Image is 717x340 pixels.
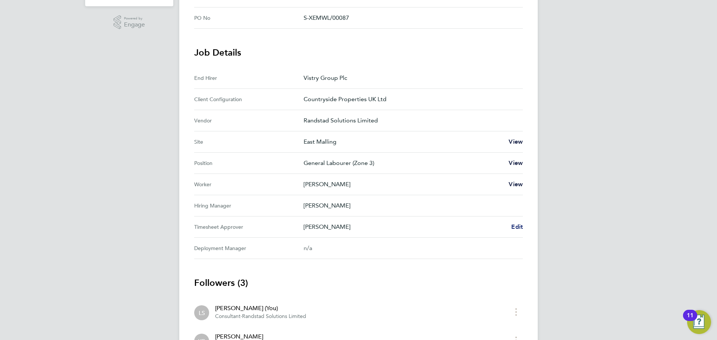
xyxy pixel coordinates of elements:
p: Randstad Solutions Limited [304,116,517,125]
a: Powered byEngage [114,15,145,29]
div: Position [194,159,304,168]
span: Engage [124,22,145,28]
button: timesheet menu [509,306,523,318]
div: Deployment Manager [194,244,304,253]
div: Vendor [194,116,304,125]
div: Client Configuration [194,95,304,104]
span: Randstad Solutions Limited [242,313,306,319]
p: Vistry Group Plc [304,74,517,82]
div: [PERSON_NAME] (You) [215,304,306,313]
p: [PERSON_NAME] [304,222,505,231]
a: View [509,159,523,168]
span: View [509,181,523,188]
p: East Malling [304,137,503,146]
span: Edit [511,223,523,230]
span: LS [199,309,205,317]
a: View [509,180,523,189]
span: View [509,159,523,166]
a: View [509,137,523,146]
div: n/a [304,244,511,253]
span: · [240,313,242,319]
p: S-XEMWL/00087 [304,13,517,22]
span: Consultant [215,313,240,319]
p: General Labourer (Zone 3) [304,159,503,168]
div: Worker [194,180,304,189]
p: Countryside Properties UK Ltd [304,95,517,104]
a: Edit [511,222,523,231]
p: [PERSON_NAME] [304,201,517,210]
div: Timesheet Approver [194,222,304,231]
h3: Followers (3) [194,277,523,289]
button: Open Resource Center, 11 new notifications [687,310,711,334]
span: Powered by [124,15,145,22]
span: View [509,138,523,145]
div: 11 [687,315,693,325]
p: [PERSON_NAME] [304,180,503,189]
div: Site [194,137,304,146]
h3: Job Details [194,47,523,59]
div: Hiring Manager [194,201,304,210]
div: PO No [194,13,304,22]
div: End Hirer [194,74,304,82]
div: Lewis Saunders (You) [194,305,209,320]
